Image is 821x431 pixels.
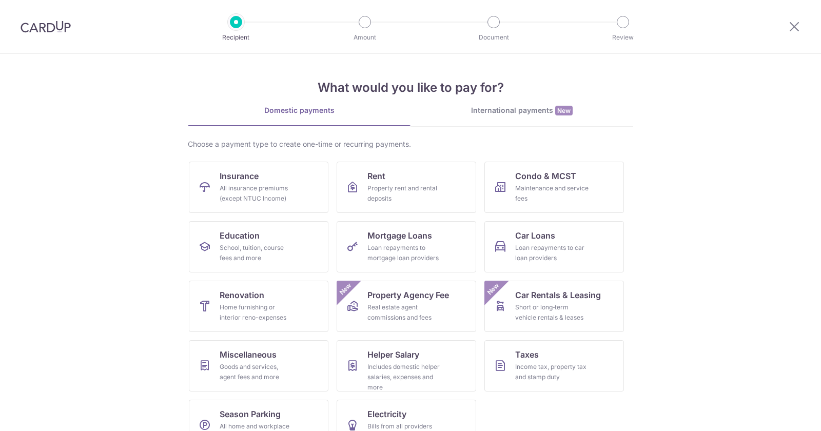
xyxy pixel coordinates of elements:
a: Helper SalaryIncludes domestic helper salaries, expenses and more [337,340,476,391]
div: All insurance premiums (except NTUC Income) [220,183,294,204]
a: Mortgage LoansLoan repayments to mortgage loan providers [337,221,476,272]
div: Choose a payment type to create one-time or recurring payments. [188,139,633,149]
span: Mortgage Loans [367,229,432,242]
p: Recipient [198,32,274,43]
div: International payments [411,105,633,116]
a: EducationSchool, tuition, course fees and more [189,221,328,272]
div: Short or long‑term vehicle rentals & leases [515,302,589,323]
p: Review [585,32,661,43]
a: Car Rentals & LeasingShort or long‑term vehicle rentals & leasesNew [484,281,624,332]
span: Electricity [367,408,406,420]
div: Goods and services, agent fees and more [220,362,294,382]
a: InsuranceAll insurance premiums (except NTUC Income) [189,162,328,213]
span: Education [220,229,260,242]
span: New [555,106,573,115]
iframe: Opens a widget where you can find more information [755,400,811,426]
p: Amount [327,32,403,43]
div: Loan repayments to mortgage loan providers [367,243,441,263]
a: RenovationHome furnishing or interior reno-expenses [189,281,328,332]
span: Insurance [220,170,259,182]
span: Rent [367,170,385,182]
span: Season Parking [220,408,281,420]
span: Renovation [220,289,264,301]
h4: What would you like to pay for? [188,79,633,97]
span: Property Agency Fee [367,289,449,301]
div: Property rent and rental deposits [367,183,441,204]
span: Miscellaneous [220,348,277,361]
a: Property Agency FeeReal estate agent commissions and feesNew [337,281,476,332]
span: Car Rentals & Leasing [515,289,601,301]
div: Maintenance and service fees [515,183,589,204]
div: Real estate agent commissions and fees [367,302,441,323]
div: School, tuition, course fees and more [220,243,294,263]
div: Home furnishing or interior reno-expenses [220,302,294,323]
a: TaxesIncome tax, property tax and stamp duty [484,340,624,391]
a: Condo & MCSTMaintenance and service fees [484,162,624,213]
div: Domestic payments [188,105,411,115]
span: Taxes [515,348,539,361]
span: Car Loans [515,229,555,242]
div: Income tax, property tax and stamp duty [515,362,589,382]
p: Document [456,32,532,43]
span: New [485,281,502,298]
span: Condo & MCST [515,170,576,182]
img: CardUp [21,21,71,33]
a: RentProperty rent and rental deposits [337,162,476,213]
span: New [337,281,354,298]
div: Loan repayments to car loan providers [515,243,589,263]
a: Car LoansLoan repayments to car loan providers [484,221,624,272]
a: MiscellaneousGoods and services, agent fees and more [189,340,328,391]
span: Helper Salary [367,348,419,361]
div: Includes domestic helper salaries, expenses and more [367,362,441,393]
